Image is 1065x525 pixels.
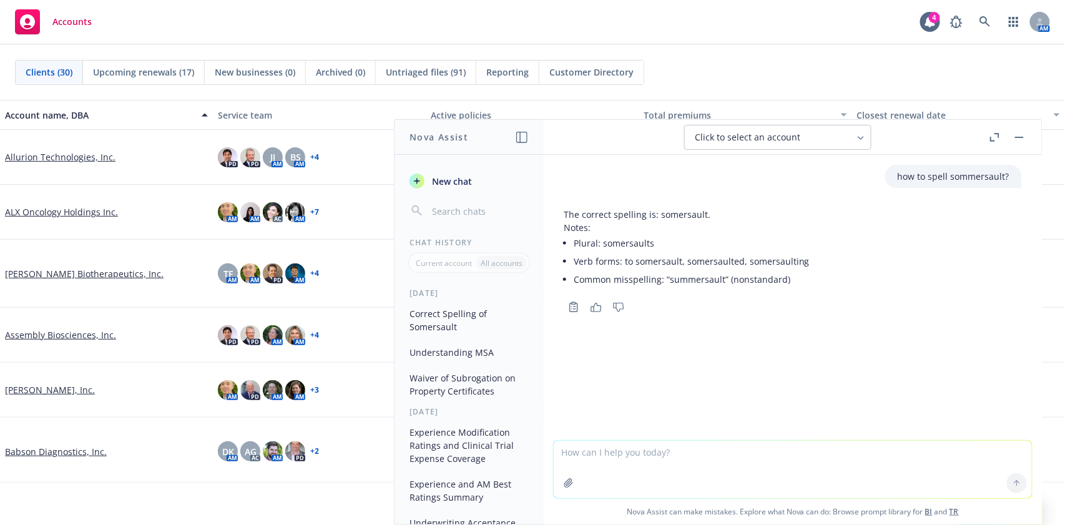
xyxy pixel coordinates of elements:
div: 4 [929,12,940,23]
span: TF [223,267,233,280]
img: photo [218,147,238,167]
li: Common misspelling: “summersault” (nonstandard) [574,270,810,288]
button: Click to select an account [684,125,871,150]
a: + 2 [310,448,319,455]
button: Total premiums [639,100,852,130]
button: New chat [405,170,534,192]
li: Verb forms: to somersault, somersaulted, somersaulting [574,252,810,270]
img: photo [263,380,283,400]
h1: Nova Assist [410,130,468,144]
div: [DATE] [395,406,544,417]
div: Total premiums [644,109,833,122]
a: TR [950,506,959,517]
li: Plural: somersaults [574,234,810,252]
a: Allurion Technologies, Inc. [5,150,115,164]
div: Active policies [431,109,634,122]
span: DK [222,445,234,458]
img: photo [240,147,260,167]
p: how to spell sommersault? [898,170,1009,183]
div: Account name, DBA [5,109,194,122]
a: + 4 [310,331,319,339]
button: Service team [213,100,426,130]
span: Archived (0) [316,66,365,79]
span: Nova Assist can make mistakes. Explore what Nova can do: Browse prompt library for and [549,499,1037,524]
div: Chat History [395,237,544,248]
span: New businesses (0) [215,66,295,79]
div: Service team [218,109,421,122]
img: photo [285,202,305,222]
span: Untriaged files (91) [386,66,466,79]
a: Search [973,9,998,34]
button: Closest renewal date [852,100,1065,130]
svg: Copy to clipboard [568,302,579,313]
a: [PERSON_NAME] Biotherapeutics, Inc. [5,267,164,280]
button: Correct Spelling of Somersault [405,303,534,337]
img: photo [240,263,260,283]
img: photo [285,263,305,283]
input: Search chats [429,202,529,220]
a: Assembly Biosciences, Inc. [5,328,116,341]
div: [DATE] [395,288,544,298]
button: Waiver of Subrogation on Property Certificates [405,368,534,401]
a: ALX Oncology Holdings Inc. [5,205,118,218]
span: Accounts [52,17,92,27]
img: photo [218,325,238,345]
button: Understanding MSA [405,342,534,363]
a: Babson Diagnostics, Inc. [5,445,107,458]
img: photo [285,325,305,345]
div: Closest renewal date [857,109,1046,122]
span: Customer Directory [549,66,634,79]
img: photo [263,202,283,222]
img: photo [285,441,305,461]
a: + 7 [310,209,319,216]
span: New chat [429,175,472,188]
span: Click to select an account [695,131,800,144]
img: photo [240,202,260,222]
button: Experience Modification Ratings and Clinical Trial Expense Coverage [405,422,534,469]
img: photo [240,380,260,400]
img: photo [240,325,260,345]
a: Report a Bug [944,9,969,34]
a: Switch app [1001,9,1026,34]
span: BS [290,150,301,164]
img: photo [263,263,283,283]
a: + 3 [310,386,319,394]
img: photo [263,441,283,461]
p: Notes: [564,221,810,234]
span: Upcoming renewals (17) [93,66,194,79]
a: + 4 [310,270,319,277]
p: The correct spelling is: somersault. [564,208,810,221]
button: Thumbs down [609,298,629,316]
a: [PERSON_NAME], Inc. [5,383,95,396]
p: All accounts [481,258,523,268]
span: JJ [270,150,275,164]
p: Current account [416,258,472,268]
span: AG [245,445,257,458]
img: photo [263,325,283,345]
a: Accounts [10,4,97,39]
span: Clients (30) [26,66,72,79]
button: Active policies [426,100,639,130]
a: + 4 [310,154,319,161]
button: Experience and AM Best Ratings Summary [405,474,534,508]
img: photo [218,380,238,400]
img: photo [218,202,238,222]
img: photo [285,380,305,400]
span: Reporting [486,66,529,79]
a: BI [925,506,933,517]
